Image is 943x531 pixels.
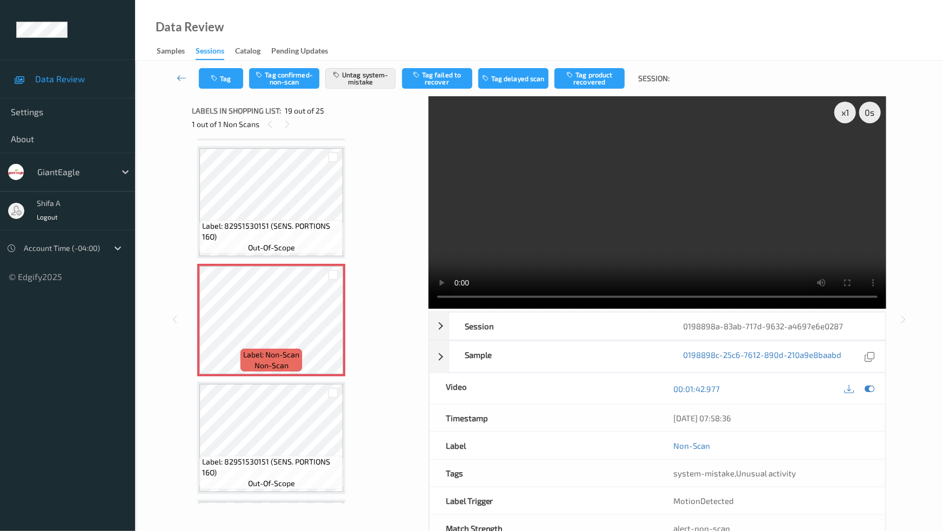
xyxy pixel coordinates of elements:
[325,68,396,89] button: Untag system-mistake
[271,45,328,59] div: Pending Updates
[285,105,324,116] span: 19 out of 25
[554,68,625,89] button: Tag product recovered
[402,68,472,89] button: Tag failed to recover
[429,341,886,373] div: Sample0198898c-25c6-7612-890d-210a9e8baabd
[430,487,658,514] div: Label Trigger
[235,45,260,59] div: Catalog
[249,68,319,89] button: Tag confirmed-non-scan
[478,68,549,89] button: Tag delayed scan
[429,312,886,340] div: Session0198898a-83ab-717d-9632-a4697e6e0287
[271,44,339,59] a: Pending Updates
[199,68,243,89] button: Tag
[834,102,856,123] div: x 1
[430,432,658,459] div: Label
[449,313,667,340] div: Session
[683,349,841,364] a: 0198898c-25c6-7612-890d-210a9e8baabd
[157,45,185,59] div: Samples
[192,117,421,131] div: 1 out of 1 Non Scans
[430,460,658,487] div: Tags
[673,383,720,394] a: 00:01:42.977
[430,373,658,404] div: Video
[736,468,796,478] span: Unusual activity
[157,44,196,59] a: Samples
[202,221,340,242] span: Label: 82951530151 (SENS. PORTIONS 16O)
[673,413,869,423] div: [DATE] 07:58:36
[248,478,295,489] span: out-of-scope
[196,45,224,60] div: Sessions
[667,313,885,340] div: 0198898a-83ab-717d-9632-a4697e6e0287
[449,341,667,372] div: Sample
[673,468,796,478] span: ,
[255,360,289,371] span: non-scan
[673,468,734,478] span: system-mistake
[638,73,670,84] span: Session:
[196,44,235,60] a: Sessions
[430,404,658,432] div: Timestamp
[673,440,710,451] a: Non-Scan
[192,105,281,116] span: Labels in shopping list:
[248,242,295,253] span: out-of-scope
[156,22,224,32] div: Data Review
[202,456,340,478] span: Label: 82951530151 (SENS. PORTIONS 16O)
[235,44,271,59] a: Catalog
[859,102,881,123] div: 0 s
[243,349,299,360] span: Label: Non-Scan
[657,487,885,514] div: MotionDetected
